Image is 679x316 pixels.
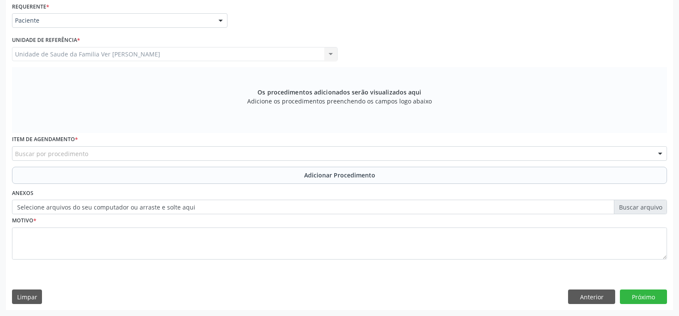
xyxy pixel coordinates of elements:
[304,171,375,180] span: Adicionar Procedimento
[12,167,667,184] button: Adicionar Procedimento
[12,187,33,200] label: Anexos
[12,133,78,146] label: Item de agendamento
[257,88,421,97] span: Os procedimentos adicionados serão visualizados aqui
[12,214,36,227] label: Motivo
[12,34,80,47] label: Unidade de referência
[247,97,432,106] span: Adicione os procedimentos preenchendo os campos logo abaixo
[15,16,210,25] span: Paciente
[620,289,667,304] button: Próximo
[15,149,88,158] span: Buscar por procedimento
[568,289,615,304] button: Anterior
